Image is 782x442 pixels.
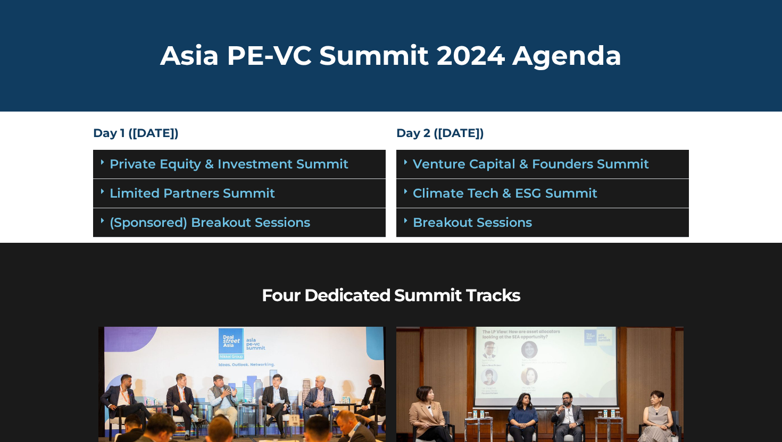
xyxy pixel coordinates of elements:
[93,42,689,69] h2: Asia PE-VC Summit 2024 Agenda
[413,215,532,230] a: Breakout Sessions
[93,127,386,139] h4: Day 1 ([DATE])
[396,127,689,139] h4: Day 2 ([DATE])
[110,185,275,201] a: Limited Partners Summit
[262,285,520,305] b: Four Dedicated Summit Tracks
[413,185,597,201] a: Climate Tech & ESG Summit
[110,215,310,230] a: (Sponsored) Breakout Sessions
[413,156,649,172] a: Venture Capital & Founders​ Summit
[110,156,348,172] a: Private Equity & Investment Summit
